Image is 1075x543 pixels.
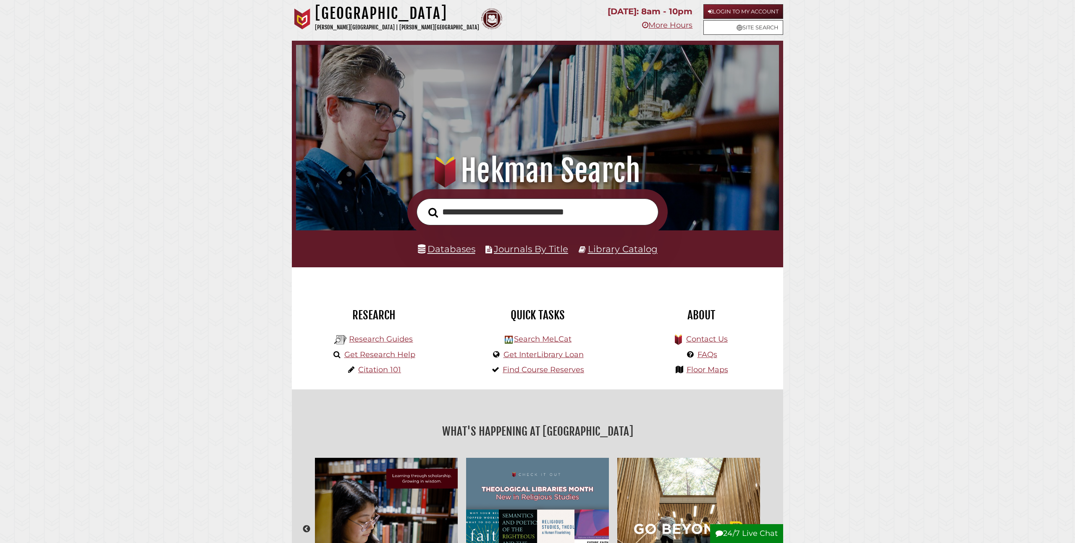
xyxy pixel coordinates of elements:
a: Search MeLCat [514,334,572,344]
a: Databases [418,243,475,254]
a: Login to My Account [703,4,783,19]
a: More Hours [642,21,692,30]
p: [DATE]: 8am - 10pm [608,4,692,19]
a: Library Catalog [588,243,658,254]
img: Hekman Library Logo [334,334,347,346]
h1: Hekman Search [312,152,763,189]
a: Citation 101 [358,365,401,374]
a: Site Search [703,20,783,35]
h2: Quick Tasks [462,308,613,322]
img: Calvin Theological Seminary [481,8,502,29]
a: Floor Maps [687,365,728,374]
button: Search [424,205,442,220]
a: FAQs [697,350,717,359]
h1: [GEOGRAPHIC_DATA] [315,4,479,23]
a: Get Research Help [344,350,415,359]
a: Get InterLibrary Loan [503,350,584,359]
a: Find Course Reserves [503,365,584,374]
i: Search [428,207,438,218]
a: Contact Us [686,334,728,344]
p: [PERSON_NAME][GEOGRAPHIC_DATA] | [PERSON_NAME][GEOGRAPHIC_DATA] [315,23,479,32]
a: Research Guides [349,334,413,344]
button: Previous [302,525,311,533]
h2: About [626,308,777,322]
h2: What's Happening at [GEOGRAPHIC_DATA] [298,422,777,441]
a: Journals By Title [494,243,568,254]
h2: Research [298,308,449,322]
img: Calvin University [292,8,313,29]
img: Hekman Library Logo [505,336,513,344]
